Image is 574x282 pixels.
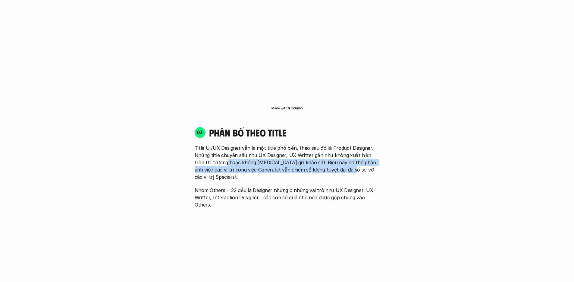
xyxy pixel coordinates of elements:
[271,106,303,111] img: Made with Flourish
[195,187,380,208] p: Nhóm Others = 22 đều là Designer nhưng ở những vai trò như UX Designer, UX Writter, Interaction D...
[209,127,380,138] h4: phân bố theo title
[195,144,380,181] p: Title UI/UX Designer vẫn là một title phổ biến, theo sau đó là Product Designer. Những title chuy...
[197,130,203,135] p: 03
